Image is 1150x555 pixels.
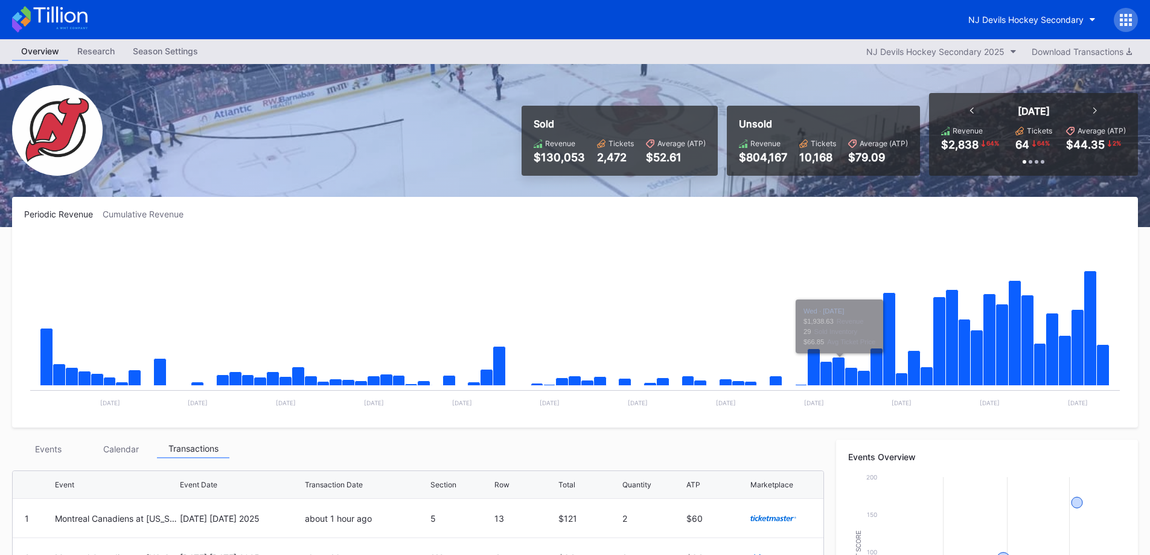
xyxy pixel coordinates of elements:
div: 64 % [985,138,1000,148]
div: Tickets [609,139,634,148]
text: [DATE] [628,399,648,406]
div: Row [494,480,510,489]
a: Research [68,42,124,61]
text: [DATE] [540,399,560,406]
div: Event [55,480,74,489]
div: 64 % [1036,138,1051,148]
div: $2,838 [941,138,979,151]
div: 1 [25,513,29,524]
text: [DATE] [980,399,1000,406]
div: 10,168 [799,151,836,164]
div: Research [68,42,124,60]
div: $52.61 [646,151,706,164]
img: ticketmaster.svg [750,515,796,521]
div: Download Transactions [1032,47,1132,57]
div: ATP [686,480,700,489]
div: Revenue [953,126,983,135]
div: Average (ATP) [657,139,706,148]
div: Events Overview [848,452,1126,462]
div: Average (ATP) [1078,126,1126,135]
div: 13 [494,513,555,524]
div: Average (ATP) [860,139,908,148]
div: $44.35 [1066,138,1105,151]
button: Download Transactions [1026,43,1138,60]
div: [DATE] [DATE] 2025 [180,513,302,524]
div: $79.09 [848,151,908,164]
a: Overview [12,42,68,61]
div: Revenue [545,139,575,148]
text: [DATE] [364,399,384,406]
div: Periodic Revenue [24,209,103,219]
div: 5 [430,513,491,524]
text: [DATE] [276,399,296,406]
div: NJ Devils Hockey Secondary [968,14,1084,25]
div: Tickets [811,139,836,148]
div: Tickets [1027,126,1052,135]
text: [DATE] [804,399,824,406]
div: about 1 hour ago [305,513,427,524]
div: Total [558,480,575,489]
button: NJ Devils Hockey Secondary [959,8,1105,31]
text: [DATE] [100,399,120,406]
div: Transactions [157,440,229,458]
text: [DATE] [452,399,472,406]
a: Season Settings [124,42,207,61]
div: Event Date [180,480,217,489]
text: 150 [867,511,877,518]
text: [DATE] [1068,399,1088,406]
div: $60 [686,513,747,524]
div: $804,167 [739,151,787,164]
div: 2 % [1111,138,1122,148]
div: [DATE] [1018,105,1050,117]
div: 2 [622,513,683,524]
img: NJ_Devils_Hockey_Secondary.png [12,85,103,176]
div: Calendar [85,440,157,458]
svg: Chart title [24,234,1126,415]
div: Montreal Canadiens at [US_STATE] Devils [55,513,177,524]
div: Cumulative Revenue [103,209,193,219]
div: Transaction Date [305,480,363,489]
text: [DATE] [188,399,208,406]
div: Events [12,440,85,458]
div: $121 [558,513,619,524]
text: 200 [866,473,877,481]
div: NJ Devils Hockey Secondary 2025 [866,47,1005,57]
div: Sold [534,118,706,130]
div: Quantity [622,480,651,489]
div: Season Settings [124,42,207,60]
div: 64 [1015,138,1029,151]
div: Section [430,480,456,489]
div: 2,472 [597,151,634,164]
text: [DATE] [892,399,912,406]
button: NJ Devils Hockey Secondary 2025 [860,43,1023,60]
text: [DATE] [716,399,736,406]
div: Revenue [750,139,781,148]
div: Marketplace [750,480,793,489]
div: Unsold [739,118,908,130]
div: $130,053 [534,151,585,164]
